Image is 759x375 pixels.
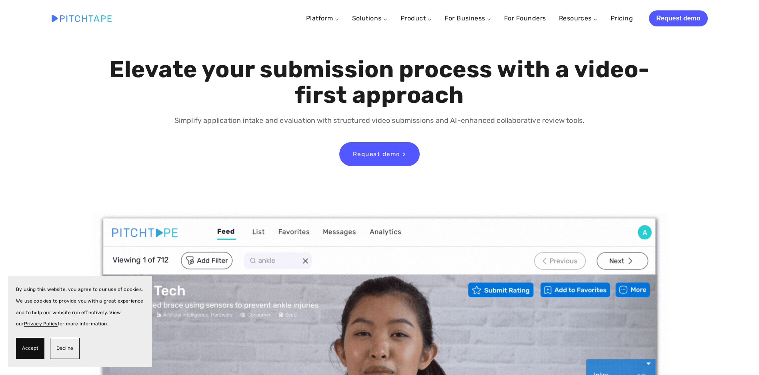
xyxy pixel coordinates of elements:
button: Decline [50,338,80,359]
span: Decline [56,343,73,354]
a: Privacy Policy [24,321,58,327]
img: Pitchtape | Video Submission Management Software [52,15,112,22]
p: By using this website, you agree to our use of cookies. We use cookies to provide you with a grea... [16,284,144,330]
a: Request demo [649,10,707,26]
section: Cookie banner [8,276,152,367]
a: For Founders [504,11,546,26]
h1: Elevate your submission process with a video-first approach [107,57,652,108]
a: Resources ⌵ [559,14,598,22]
span: Accept [22,343,38,354]
a: Solutions ⌵ [352,14,388,22]
a: Request demo > [339,142,420,166]
a: For Business ⌵ [445,14,491,22]
p: Simplify application intake and evaluation with structured video submissions and AI-enhanced coll... [107,115,652,126]
a: Platform ⌵ [306,14,339,22]
a: Pricing [611,11,633,26]
button: Accept [16,338,44,359]
a: Product ⌵ [401,14,432,22]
